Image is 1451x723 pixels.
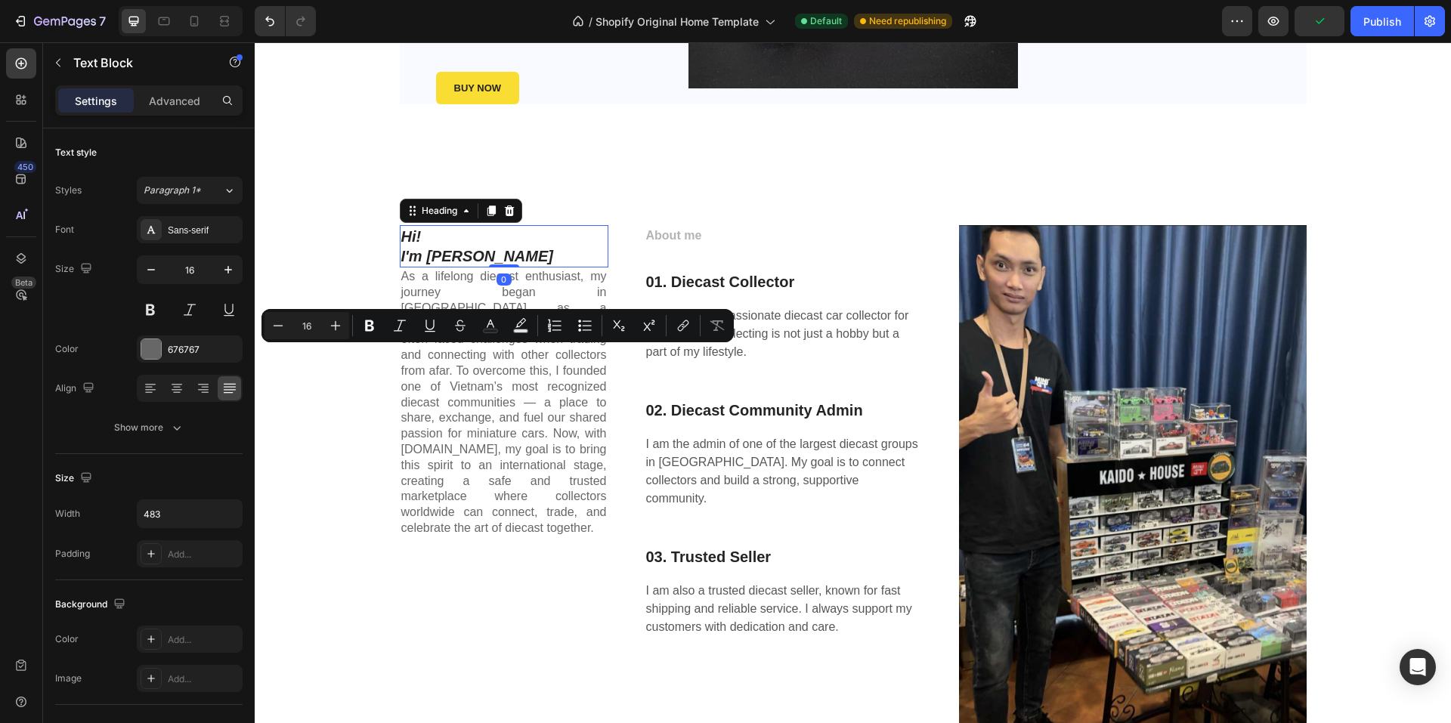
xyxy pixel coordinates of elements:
[73,54,202,72] p: Text Block
[99,12,106,30] p: 7
[255,6,316,36] div: Undo/Redo
[55,378,97,399] div: Align
[596,14,759,29] span: Shopify Original Home Template
[55,342,79,356] div: Color
[55,507,80,521] div: Width
[137,177,243,204] button: Paragraph 1*
[144,184,201,197] span: Paragraph 1*
[14,161,36,173] div: 450
[255,42,1451,723] iframe: Design area
[390,503,668,526] h3: 03. Trusted Seller
[55,632,79,646] div: Color
[55,595,128,615] div: Background
[168,343,239,357] div: 676767
[55,547,90,561] div: Padding
[391,264,667,319] p: I have been a passionate diecast car collector for many years. Collecting is not just a hobby but...
[55,146,97,159] div: Text style
[869,14,946,28] span: Need republishing
[261,309,734,342] div: Editor contextual toolbar
[391,184,667,202] p: About me
[55,259,95,280] div: Size
[55,223,74,236] div: Font
[390,357,668,379] h3: 02. Diecast Community Admin
[6,6,113,36] button: 7
[168,633,239,647] div: Add...
[704,183,1052,688] img: Alt Image
[149,93,200,109] p: Advanced
[589,14,592,29] span: /
[11,277,36,289] div: Beta
[1363,14,1401,29] div: Publish
[391,539,667,594] p: I am also a trusted diecast seller, known for fast shipping and reliable service. I always suppor...
[55,414,243,441] button: Show more
[75,93,117,109] p: Settings
[1400,649,1436,685] div: Open Intercom Messenger
[168,548,239,561] div: Add...
[55,468,95,489] div: Size
[391,393,667,465] p: I am the admin of one of the largest diecast groups in [GEOGRAPHIC_DATA]. My goal is to connect c...
[810,14,842,28] span: Default
[168,224,239,237] div: Sans-serif
[55,184,82,197] div: Styles
[1350,6,1414,36] button: Publish
[390,228,668,251] h3: 01. Diecast Collector
[168,672,239,686] div: Add...
[114,420,184,435] div: Show more
[55,672,82,685] div: Image
[138,500,242,527] input: Auto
